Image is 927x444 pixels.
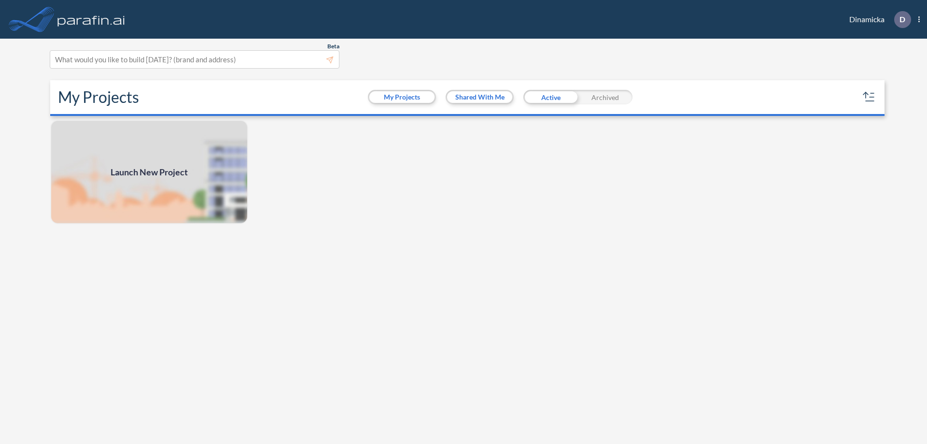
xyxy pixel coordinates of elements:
[447,91,512,103] button: Shared With Me
[578,90,632,104] div: Archived
[56,10,127,29] img: logo
[111,166,188,179] span: Launch New Project
[899,15,905,24] p: D
[861,89,877,105] button: sort
[369,91,435,103] button: My Projects
[50,120,248,224] img: add
[523,90,578,104] div: Active
[327,43,339,50] span: Beta
[50,120,248,224] a: Launch New Project
[835,11,920,28] div: Dinamicka
[58,88,139,106] h2: My Projects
